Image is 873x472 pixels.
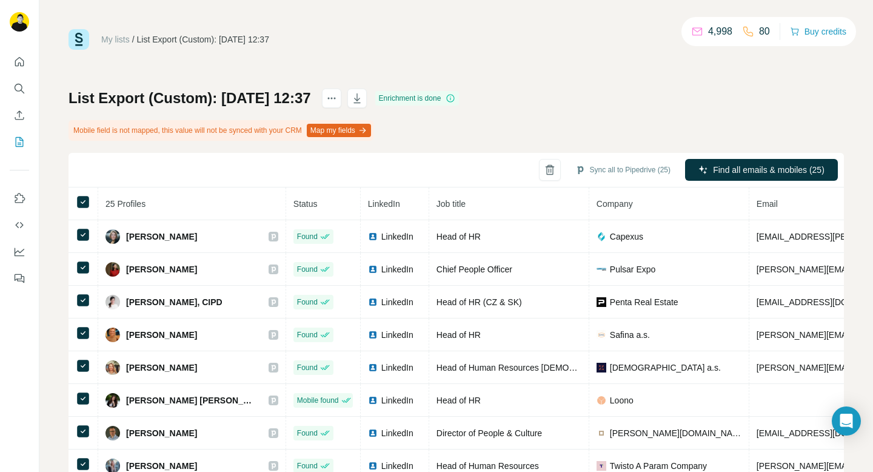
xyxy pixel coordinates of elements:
img: LinkedIn logo [368,461,378,471]
button: Quick start [10,51,29,73]
span: LinkedIn [381,394,413,406]
span: LinkedIn [368,199,400,209]
img: Avatar [105,229,120,244]
div: Enrichment is done [375,91,460,106]
div: Open Intercom Messenger [832,406,861,436]
span: Director of People & Culture [436,428,542,438]
span: [PERSON_NAME] [126,460,197,472]
img: LinkedIn logo [368,428,378,438]
img: LinkedIn logo [368,363,378,373]
button: Dashboard [10,241,29,263]
img: company-logo [597,265,606,274]
span: Found [297,297,318,308]
span: Head of HR (CZ & SK) [436,297,522,307]
span: Found [297,428,318,439]
span: LinkedIn [381,362,413,374]
span: Find all emails & mobiles (25) [713,164,824,176]
button: Sync all to Pipedrive (25) [567,161,679,179]
span: [PERSON_NAME] [126,427,197,439]
span: Found [297,231,318,242]
span: Head of Human Resources [436,461,539,471]
button: Use Surfe on LinkedIn [10,187,29,209]
div: List Export (Custom): [DATE] 12:37 [137,33,269,46]
span: [DEMOGRAPHIC_DATA] a.s. [610,362,721,374]
button: Find all emails & mobiles (25) [685,159,838,181]
span: Email [757,199,778,209]
span: Found [297,264,318,275]
img: company-logo [597,297,606,307]
p: 4,998 [708,24,732,39]
span: Head of HR [436,330,481,340]
img: Avatar [105,393,120,408]
span: LinkedIn [381,231,413,243]
button: Use Surfe API [10,214,29,236]
button: Search [10,78,29,99]
span: [PERSON_NAME], CIPD [126,296,222,308]
span: Pulsar Expo [610,263,655,275]
span: Found [297,329,318,340]
span: Head of Human Resources [DEMOGRAPHIC_DATA] [436,363,636,373]
img: company-logo [597,461,606,471]
img: company-logo [597,428,606,438]
h1: List Export (Custom): [DATE] 12:37 [69,89,311,108]
img: company-logo [597,330,606,340]
button: Buy credits [790,23,846,40]
button: My lists [10,131,29,153]
span: [PERSON_NAME] [126,329,197,341]
span: Found [297,362,318,373]
span: Penta Real Estate [610,296,678,308]
span: [PERSON_NAME] [126,263,197,275]
span: Loono [610,394,634,406]
img: LinkedIn logo [368,297,378,307]
span: Company [597,199,633,209]
a: My lists [101,35,130,44]
span: LinkedIn [381,427,413,439]
span: [PERSON_NAME] [126,231,197,243]
span: LinkedIn [381,263,413,275]
img: LinkedIn logo [368,330,378,340]
img: company-logo [597,363,606,373]
img: company-logo [597,232,606,241]
span: Job title [436,199,466,209]
span: 25 Profiles [105,199,145,209]
span: LinkedIn [381,460,413,472]
span: LinkedIn [381,329,413,341]
span: Head of HR [436,396,481,405]
span: Status [293,199,318,209]
span: LinkedIn [381,296,413,308]
li: / [132,33,135,46]
span: Found [297,460,318,471]
img: LinkedIn logo [368,396,378,405]
span: [PERSON_NAME] [PERSON_NAME] [126,394,256,406]
img: Avatar [105,360,120,375]
img: Avatar [105,295,120,309]
img: Avatar [105,328,120,342]
button: Feedback [10,268,29,289]
img: Avatar [105,426,120,440]
p: 80 [759,24,770,39]
img: Avatar [105,262,120,277]
img: LinkedIn logo [368,232,378,241]
img: LinkedIn logo [368,265,378,274]
span: Capexus [610,231,643,243]
span: Safina a.s. [610,329,650,341]
span: Chief People Officer [436,265,512,274]
div: Mobile field is not mapped, this value will not be synced with your CRM [69,120,373,141]
img: Avatar [10,12,29,32]
img: Surfe Logo [69,29,89,50]
span: [PERSON_NAME] [126,362,197,374]
button: Enrich CSV [10,104,29,126]
img: company-logo [597,396,606,405]
span: [PERSON_NAME][DOMAIN_NAME][PERSON_NAME] Workspace [610,427,741,439]
button: actions [322,89,341,108]
span: Head of HR [436,232,481,241]
span: Twisto A Param Company [610,460,707,472]
span: Mobile found [297,395,339,406]
button: Map my fields [307,124,371,137]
